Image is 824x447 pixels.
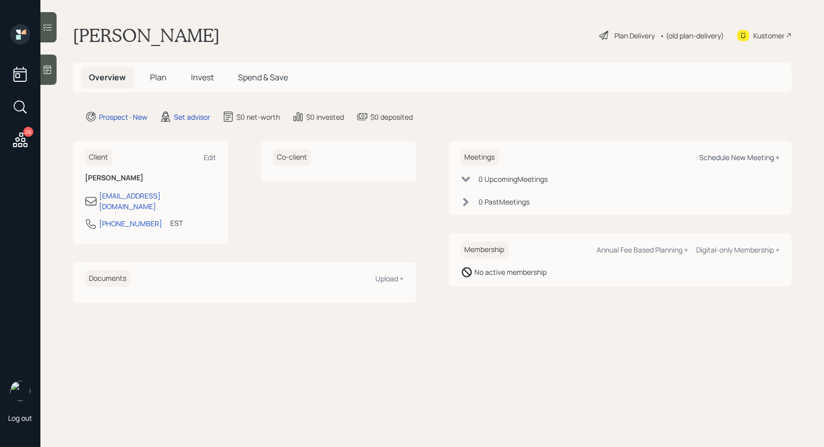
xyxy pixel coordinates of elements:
div: $0 deposited [370,112,413,122]
div: Kustomer [753,30,785,41]
h6: Meetings [461,149,499,166]
span: Plan [150,72,167,83]
span: Overview [89,72,126,83]
div: Digital-only Membership + [696,245,780,255]
div: Log out [8,413,32,423]
div: [EMAIL_ADDRESS][DOMAIN_NAME] [99,190,216,212]
div: • (old plan-delivery) [660,30,724,41]
div: Edit [204,153,216,162]
div: 26 [23,127,33,137]
img: treva-nostdahl-headshot.png [10,381,30,401]
div: No active membership [475,267,547,277]
div: $0 invested [306,112,344,122]
h6: Client [85,149,112,166]
div: $0 net-worth [236,112,280,122]
div: 0 Past Meeting s [479,196,530,207]
h6: [PERSON_NAME] [85,174,216,182]
div: Set advisor [174,112,210,122]
div: Annual Fee Based Planning + [597,245,688,255]
h1: [PERSON_NAME] [73,24,220,46]
h6: Membership [461,241,509,258]
div: Plan Delivery [614,30,655,41]
div: Prospect · New [99,112,148,122]
div: [PHONE_NUMBER] [99,218,162,229]
div: EST [170,218,183,228]
div: Schedule New Meeting + [699,153,780,162]
div: 0 Upcoming Meeting s [479,174,548,184]
span: Spend & Save [238,72,288,83]
div: Upload + [376,274,404,283]
h6: Documents [85,270,130,287]
span: Invest [191,72,214,83]
h6: Co-client [273,149,311,166]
